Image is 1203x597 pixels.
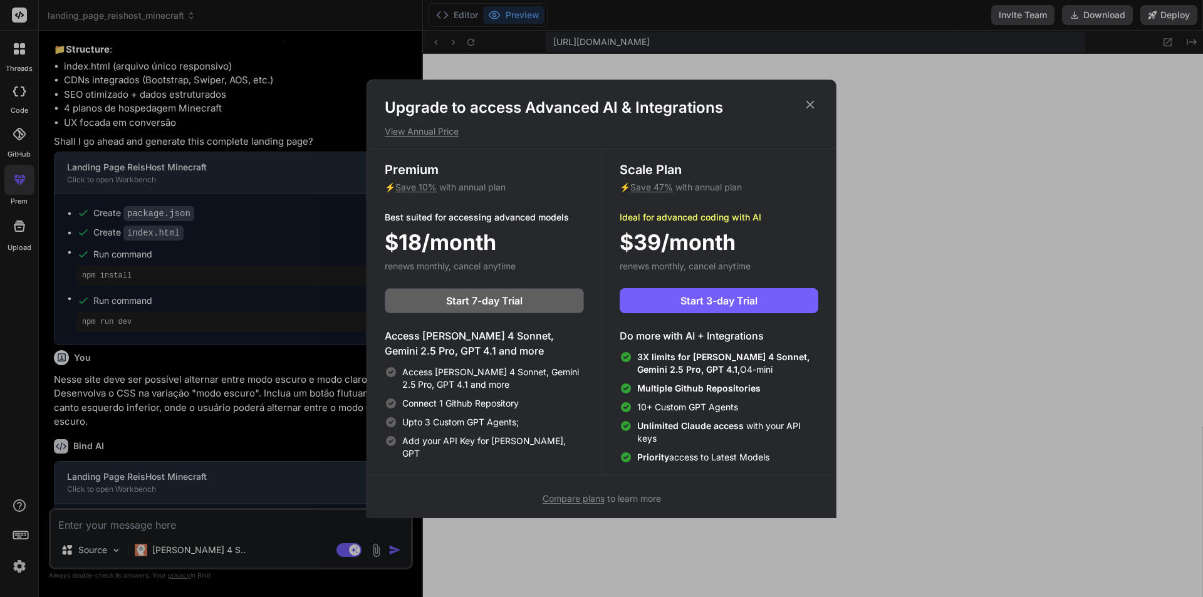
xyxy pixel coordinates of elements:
h3: Scale Plan [620,161,818,179]
span: to learn more [543,493,661,504]
span: renews monthly, cancel anytime [620,261,751,271]
span: Save 10% [395,182,437,192]
p: ⚡ with annual plan [385,181,584,194]
span: Access [PERSON_NAME] 4 Sonnet, Gemini 2.5 Pro, GPT 4.1 and more [402,366,584,391]
span: 3X limits for [PERSON_NAME] 4 Sonnet, Gemini 2.5 Pro, GPT 4.1, [637,351,810,375]
p: View Annual Price [385,125,818,138]
p: Ideal for advanced coding with AI [620,211,818,224]
span: Upto 3 Custom GPT Agents; [402,416,519,428]
span: Save 47% [630,182,673,192]
span: Start 7-day Trial [446,293,523,308]
p: ⚡ with annual plan [620,181,818,194]
span: Add your API Key for [PERSON_NAME], GPT [402,435,584,460]
span: with your API keys [637,420,818,445]
span: Unlimited Claude access [637,420,746,431]
span: $39/month [620,226,736,258]
span: Priority [637,452,669,462]
span: renews monthly, cancel anytime [385,261,516,271]
p: Best suited for accessing advanced models [385,211,584,224]
h4: Access [PERSON_NAME] 4 Sonnet, Gemini 2.5 Pro, GPT 4.1 and more [385,328,584,358]
span: Compare plans [543,493,605,504]
span: Connect 1 Github Repository [402,397,519,410]
button: Start 3-day Trial [620,288,818,313]
h4: Do more with AI + Integrations [620,328,818,343]
span: $18/month [385,226,496,258]
button: Start 7-day Trial [385,288,584,313]
span: Multiple Github Repositories [637,383,761,393]
h3: Premium [385,161,584,179]
span: Start 3-day Trial [680,293,758,308]
span: O4-mini [637,351,818,376]
span: 10+ Custom GPT Agents [637,401,738,413]
h1: Upgrade to access Advanced AI & Integrations [385,98,818,118]
span: access to Latest Models [637,451,769,464]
